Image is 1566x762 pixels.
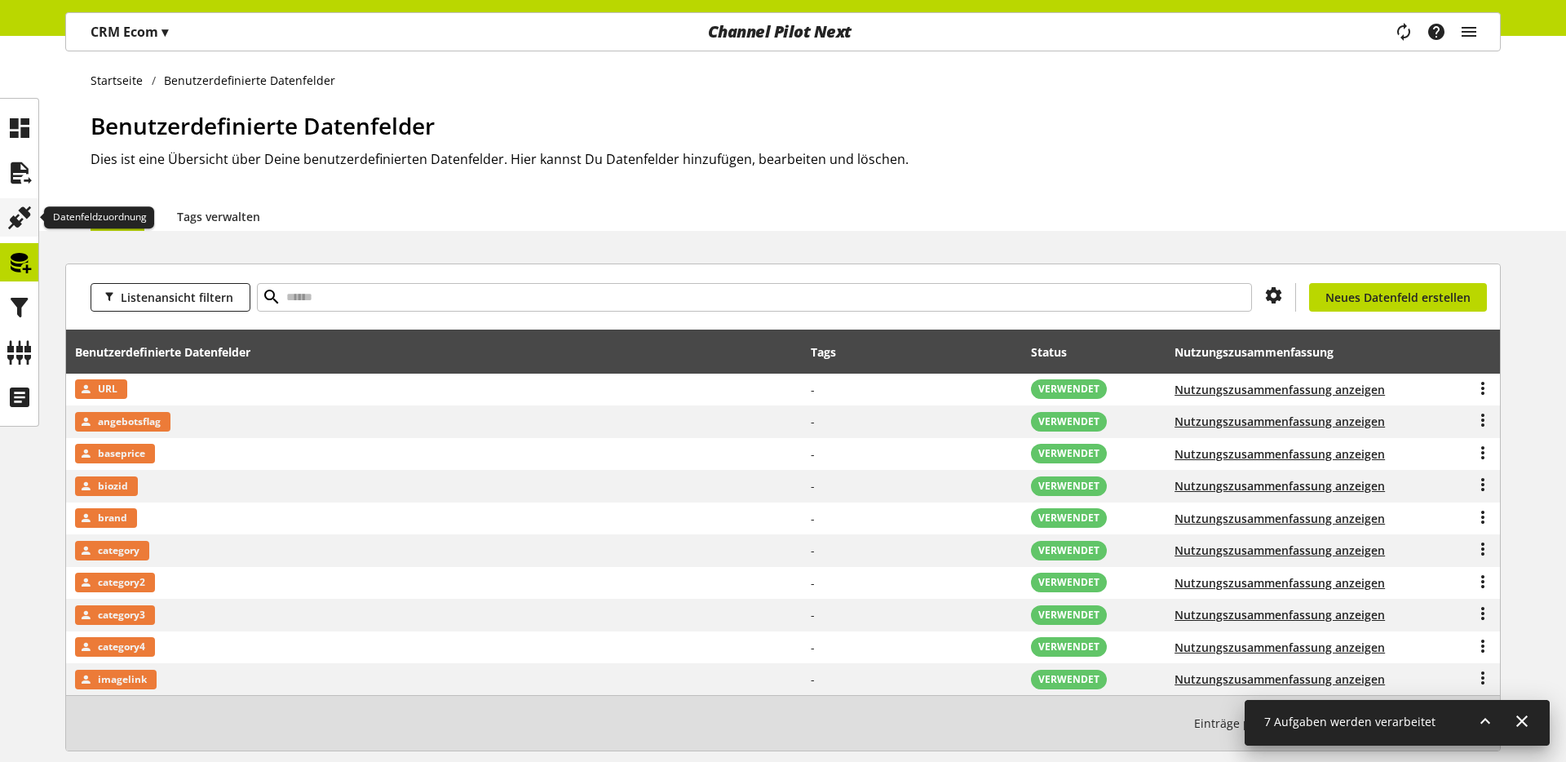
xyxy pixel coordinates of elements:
[811,607,815,622] span: -
[811,511,815,526] span: -
[1038,640,1099,654] span: VERWENDET
[811,543,815,558] span: -
[811,575,815,591] span: -
[1174,606,1385,623] button: Nutzungszusammenfassung anzeigen
[98,605,145,625] span: category3
[1174,445,1385,463] button: Nutzungszusammenfassung anzeigen
[811,478,815,494] span: -
[98,541,139,560] span: category
[98,637,145,657] span: category4
[1174,639,1385,656] button: Nutzungszusammenfassung anzeigen
[811,671,815,687] span: -
[161,23,168,41] span: ▾
[1174,671,1385,688] button: Nutzungszusammenfassung anzeigen
[1038,672,1099,687] span: VERWENDET
[1174,574,1385,591] button: Nutzungszusammenfassung anzeigen
[1194,715,1298,732] span: Einträge pro Seite
[811,414,815,429] span: -
[98,508,127,528] span: brand
[1174,335,1385,368] div: Nutzungszusammenfassung
[1038,479,1099,494] span: VERWENDET
[1038,511,1099,525] span: VERWENDET
[91,110,435,141] span: Benutzerdefinierte Datenfelder
[44,206,154,229] div: Datenfeldzuordnung
[98,379,117,399] span: URL
[1038,575,1099,590] span: VERWENDET
[1038,446,1099,461] span: VERWENDET
[1264,714,1435,729] span: 7 Aufgaben werden verarbeitet
[98,476,128,496] span: biozid
[75,343,267,361] div: Benutzerdefinierte Datenfelder
[1325,289,1471,306] span: Neues Datenfeld erstellen
[65,12,1501,51] nav: main navigation
[121,289,233,306] span: Listenansicht filtern
[1038,543,1099,558] span: VERWENDET
[1174,413,1385,430] button: Nutzungszusammenfassung anzeigen
[91,72,152,89] a: Startseite
[91,22,168,42] p: CRM Ecom
[91,283,250,312] button: Listenansicht filtern
[98,670,147,689] span: imagelink
[1309,283,1487,312] a: Neues Datenfeld erstellen
[1038,414,1099,429] span: VERWENDET
[811,640,815,655] span: -
[1174,542,1385,559] button: Nutzungszusammenfassung anzeigen
[811,446,815,462] span: -
[91,149,1501,169] h2: Dies ist eine Übersicht über Deine benutzerdefinierten Datenfelder. Hier kannst Du Datenfelder hi...
[811,343,836,361] div: Tags
[1031,343,1083,361] div: Status
[1174,510,1385,527] button: Nutzungszusammenfassung anzeigen
[98,573,145,592] span: category2
[1038,382,1099,397] span: VERWENDET
[98,444,145,463] span: baseprice
[1174,381,1385,398] button: Nutzungszusammenfassung anzeigen
[1194,709,1403,738] small: 1-10 / 21
[98,412,161,432] span: angebotsflag
[1174,477,1385,494] button: Nutzungszusammenfassung anzeigen
[811,382,815,397] span: -
[177,208,260,225] a: Tags verwalten
[1038,608,1099,622] span: VERWENDET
